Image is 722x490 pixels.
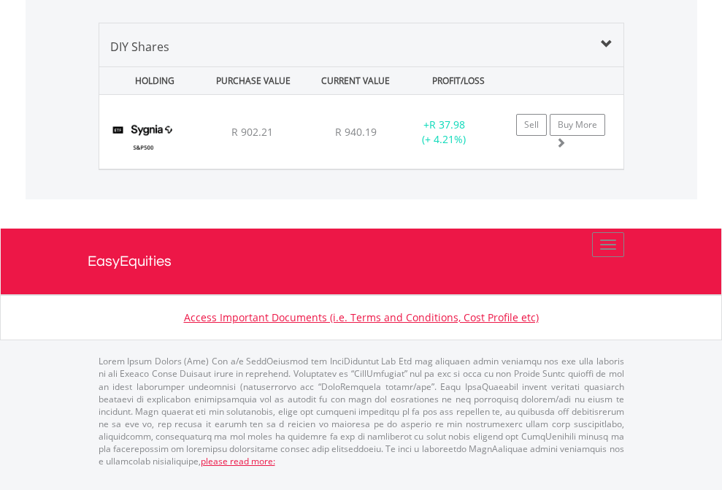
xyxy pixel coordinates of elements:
[335,125,377,139] span: R 940.19
[107,113,180,165] img: TFSA.SYG500.png
[429,118,465,131] span: R 37.98
[550,114,605,136] a: Buy More
[88,229,635,294] a: EasyEquities
[204,67,303,94] div: PURCHASE VALUE
[184,310,539,324] a: Access Important Documents (i.e. Terms and Conditions, Cost Profile etc)
[101,67,200,94] div: HOLDING
[231,125,273,139] span: R 902.21
[110,39,169,55] span: DIY Shares
[99,355,624,467] p: Lorem Ipsum Dolors (Ame) Con a/e SeddOeiusmod tem InciDiduntut Lab Etd mag aliquaen admin veniamq...
[409,67,508,94] div: PROFIT/LOSS
[306,67,405,94] div: CURRENT VALUE
[516,114,547,136] a: Sell
[399,118,490,147] div: + (+ 4.21%)
[201,455,275,467] a: please read more:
